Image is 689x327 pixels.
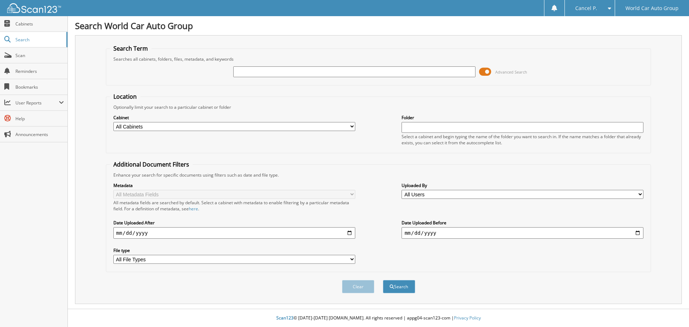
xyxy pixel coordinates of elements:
span: Bookmarks [15,84,64,90]
div: Searches all cabinets, folders, files, metadata, and keywords [110,56,647,62]
span: Announcements [15,131,64,137]
span: Help [15,116,64,122]
label: File type [113,247,355,253]
span: User Reports [15,100,59,106]
span: Search [15,37,63,43]
div: All metadata fields are searched by default. Select a cabinet with metadata to enable filtering b... [113,200,355,212]
label: Metadata [113,182,355,188]
label: Cabinet [113,115,355,121]
span: World Car Auto Group [625,6,679,10]
label: Folder [402,115,643,121]
span: Reminders [15,68,64,74]
div: Enhance your search for specific documents using filters such as date and file type. [110,172,647,178]
span: Cancel P. [575,6,597,10]
label: Date Uploaded Before [402,220,643,226]
label: Uploaded By [402,182,643,188]
div: © [DATE]-[DATE] [DOMAIN_NAME]. All rights reserved | appg04-scan123-com | [68,309,689,327]
div: Select a cabinet and begin typing the name of the folder you want to search in. If the name match... [402,134,643,146]
h1: Search World Car Auto Group [75,20,682,32]
iframe: Chat Widget [653,293,689,327]
button: Search [383,280,415,293]
a: here [189,206,198,212]
input: end [402,227,643,239]
img: scan123-logo-white.svg [7,3,61,13]
input: start [113,227,355,239]
button: Clear [342,280,374,293]
div: Optionally limit your search to a particular cabinet or folder [110,104,647,110]
label: Date Uploaded After [113,220,355,226]
span: Scan [15,52,64,59]
a: Privacy Policy [454,315,481,321]
span: Scan123 [276,315,294,321]
legend: Search Term [110,45,151,52]
legend: Additional Document Filters [110,160,193,168]
legend: Location [110,93,140,101]
span: Cabinets [15,21,64,27]
span: Advanced Search [495,69,527,75]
